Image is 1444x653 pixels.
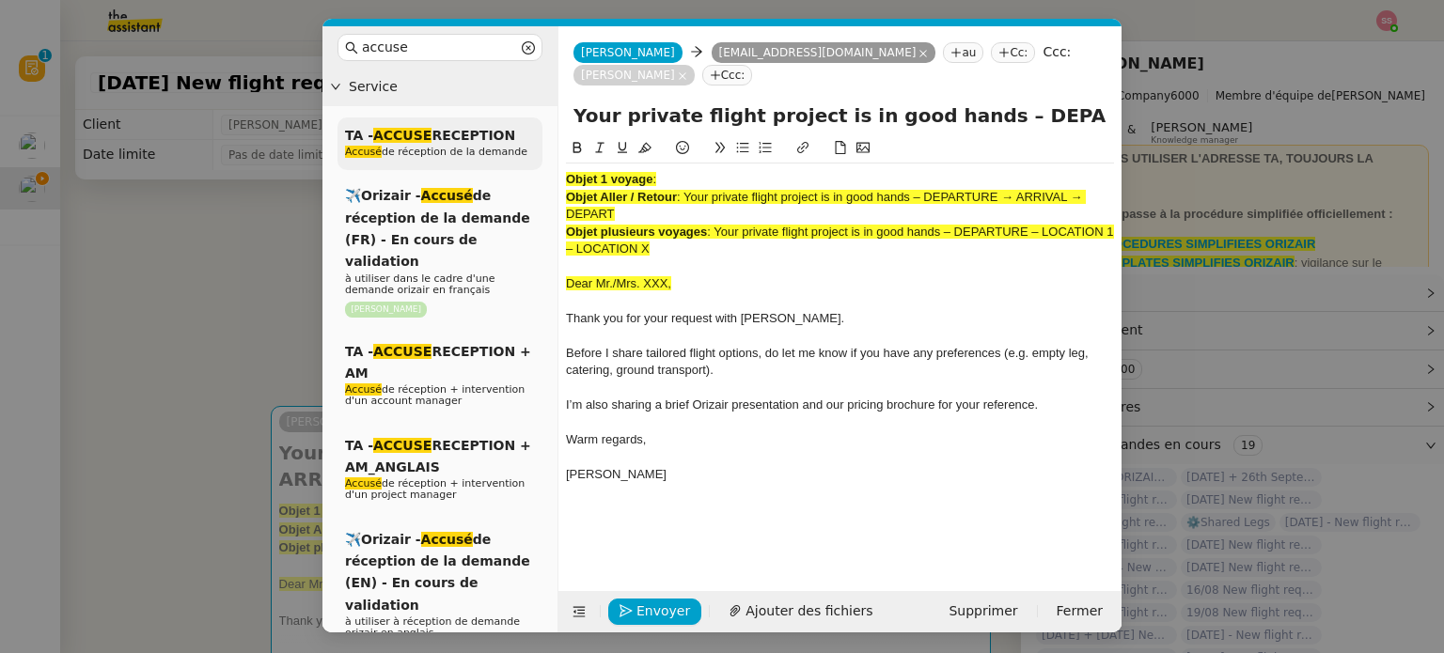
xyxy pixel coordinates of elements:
span: Supprimer [949,600,1017,622]
label: Ccc: [1043,44,1071,59]
span: TA - RECEPTION + AM_ANGLAIS [345,438,531,474]
span: Fermer [1057,600,1103,622]
span: TA - RECEPTION + AM [345,344,531,381]
nz-tag: [EMAIL_ADDRESS][DOMAIN_NAME] [712,42,936,63]
button: Ajouter des fichiers [717,599,884,625]
nz-tag: Ccc: [702,65,753,86]
span: : Your private flight project is in good hands – DEPARTURE – LOCATION 1 – LOCATION X [566,225,1117,256]
span: [PERSON_NAME] [566,467,667,481]
nz-tag: Cc: [991,42,1035,63]
span: I’m also sharing a brief Orizair presentation and our pricing brochure for your reference. [566,397,1038,412]
span: Service [349,76,550,98]
input: Subject [573,101,1107,130]
div: Service [322,69,557,105]
button: Fermer [1045,599,1114,625]
em: ACCUSE [373,438,432,453]
nz-tag: [PERSON_NAME] [573,65,695,86]
em: Accusé [345,383,382,396]
span: TA - RECEPTION [345,128,515,143]
span: : [652,172,656,186]
strong: Objet 1 voyage [566,172,652,186]
em: Accusé [345,146,382,158]
span: Envoyer [636,600,690,622]
span: à utiliser dans le cadre d'une demande orizair en français [345,272,494,296]
em: Accusé [345,477,382,490]
span: [PERSON_NAME] [581,46,675,59]
span: Dear Mr./Mrs. XXX, [566,276,671,290]
strong: Objet plusieurs voyages [566,225,707,239]
span: Thank you for your request with [PERSON_NAME]. [566,311,844,325]
span: ✈️Orizair - de réception de la demande (FR) - En cours de validation [345,188,530,269]
input: Templates [362,37,518,58]
em: Accusé [421,188,473,203]
strong: Objet Aller / Retour [566,190,677,204]
span: de réception de la demande [345,146,527,158]
nz-tag: au [943,42,983,63]
span: de réception + intervention d'un account manager [345,383,525,407]
em: ACCUSE [373,344,432,359]
span: de réception + intervention d'un project manager [345,477,525,501]
em: ACCUSE [373,128,432,143]
em: Accusé [421,532,473,547]
span: Warm regards, [566,432,646,446]
span: ✈️Orizair - de réception de la demande (EN) - En cours de validation [345,532,530,613]
span: : Your private flight project is in good hands – DEPARTURE → ARRIVAL → DEPART [566,190,1086,221]
button: Envoyer [608,599,701,625]
span: à utiliser à réception de demande orizair en anglais [345,615,520,639]
button: Supprimer [937,599,1028,625]
span: Ajouter des fichiers [746,600,872,622]
span: Before I share tailored flight options, do let me know if you have any preferences (e.g. empty le... [566,346,1091,377]
nz-tag: [PERSON_NAME] [345,302,427,318]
